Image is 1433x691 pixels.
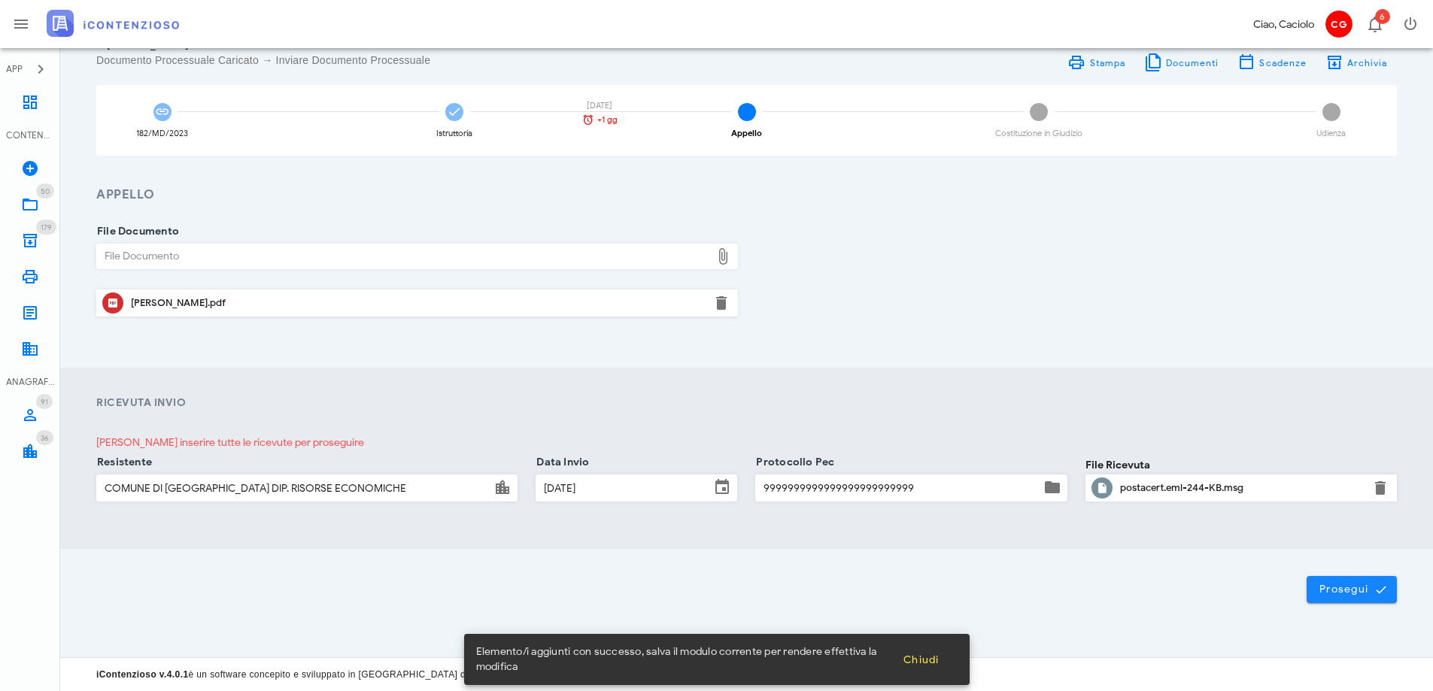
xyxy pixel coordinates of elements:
[532,455,589,470] label: Data Invio
[1120,476,1362,500] div: Clicca per aprire un'anteprima del file o scaricarlo
[36,394,53,409] span: Distintivo
[731,129,762,138] div: Appello
[1120,482,1362,494] div: postacert.eml-244-KB.msg
[1319,583,1385,596] span: Prosegui
[597,116,618,124] span: +1 gg
[1058,52,1134,73] a: Stampa
[1307,576,1397,603] button: Prosegui
[131,291,703,315] div: Clicca per aprire un'anteprima del file o scaricarlo
[1088,57,1125,68] span: Stampa
[6,129,54,142] div: CONTENZIOSO
[995,129,1082,138] div: Costituzione in Giudizio
[903,653,940,666] span: Chiudi
[738,103,756,121] span: 3
[96,186,1397,205] h3: Appello
[1322,103,1340,121] span: 5
[96,435,1397,450] p: [PERSON_NAME] inserire tutte le ricevute per proseguire
[97,475,490,501] input: Resistente
[1258,57,1307,68] span: Scadenze
[96,669,188,680] strong: iContenzioso v.4.0.1
[41,397,48,407] span: 91
[1030,103,1048,121] span: 4
[756,475,1040,501] input: Protocollo Pec
[96,53,738,68] div: Documento Processuale Caricato → Inviare Documento Processuale
[1346,57,1388,68] span: Archivia
[41,223,52,232] span: 179
[102,292,123,314] button: Clicca per aprire un'anteprima del file o scaricarlo
[96,395,1397,411] h4: Ricevuta Invio
[1325,11,1353,38] span: CG
[1356,6,1392,42] button: Distintivo
[1316,129,1346,138] div: Udienza
[93,224,179,239] label: File Documento
[712,294,730,312] button: Elimina
[41,433,49,443] span: 36
[136,129,188,138] div: 182/MD/2023
[47,10,179,37] img: logo-text-2x.png
[573,102,626,110] div: [DATE]
[1091,477,1113,499] button: Clicca per aprire un'anteprima del file o scaricarlo
[1371,479,1389,497] button: Elimina
[1085,457,1150,473] label: File Ricevuta
[36,430,53,445] span: Distintivo
[41,186,50,196] span: 50
[436,129,472,138] div: Istruttoria
[1375,9,1390,24] span: Distintivo
[93,455,152,470] label: Resistente
[36,183,54,199] span: Distintivo
[1253,17,1314,32] div: Ciao, Caciolo
[1165,57,1219,68] span: Documenti
[1134,52,1228,73] button: Documenti
[1320,6,1356,42] button: CG
[1316,52,1397,73] button: Archivia
[476,644,891,674] span: Elemento/i aggiunti con successo, salva il modulo corrente per rendere effettiva la modifica
[97,244,711,268] div: File Documento
[6,375,54,389] div: ANAGRAFICA
[36,220,56,235] span: Distintivo
[131,297,703,309] div: [PERSON_NAME].pdf
[1228,52,1316,73] button: Scadenze
[751,455,834,470] label: Protocollo Pec
[891,646,952,673] button: Chiudi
